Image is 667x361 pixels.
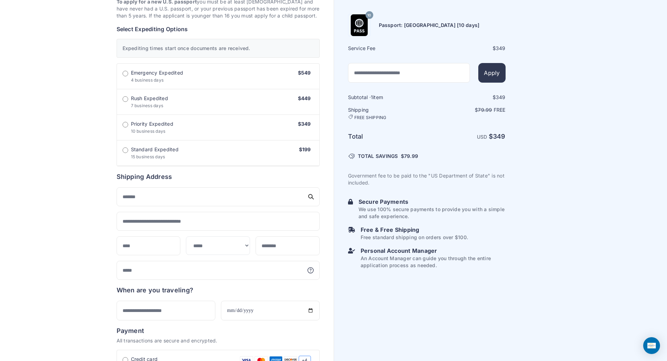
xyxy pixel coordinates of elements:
[348,132,426,141] h6: Total
[371,94,373,100] span: 1
[428,94,506,101] div: $
[379,22,480,29] h6: Passport: [GEOGRAPHIC_DATA] [10 days]
[131,120,173,127] span: Priority Expedited
[131,103,164,108] span: 7 business days
[307,267,314,274] svg: More information
[348,14,370,36] img: Product Name
[361,234,468,241] p: Free standard shipping on orders over $100.
[477,134,487,140] span: USD
[117,337,320,344] p: All transactions are secure and encrypted.
[361,247,506,255] h6: Personal Account Manager
[478,107,492,113] span: 79.99
[298,121,311,127] span: $349
[131,69,183,76] span: Emergency Expedited
[496,94,506,100] span: 349
[131,129,166,134] span: 10 business days
[131,95,168,102] span: Rush Expedited
[489,133,506,140] strong: $
[367,11,371,20] span: 10
[493,133,506,140] span: 349
[428,106,506,113] p: $
[359,197,506,206] h6: Secure Payments
[348,94,426,101] h6: Subtotal · item
[348,172,506,186] p: Government fee to be paid to the "US Department of State" is not included.
[428,45,506,52] div: $
[117,285,194,295] h6: When are you traveling?
[478,63,505,83] button: Apply
[298,70,311,76] span: $549
[361,255,506,269] p: An Account Manager can guide you through the entire application process as needed.
[358,153,398,160] span: TOTAL SAVINGS
[494,107,506,113] span: Free
[117,25,320,33] h6: Select Expediting Options
[348,106,426,120] h6: Shipping
[131,154,165,159] span: 15 business days
[299,146,311,152] span: $199
[354,115,387,120] span: FREE SHIPPING
[496,45,506,51] span: 349
[361,225,468,234] h6: Free & Free Shipping
[348,45,426,52] h6: Service Fee
[298,95,311,101] span: $449
[117,39,320,58] div: Expediting times start once documents are received.
[117,172,320,182] h6: Shipping Address
[404,153,418,159] span: 79.99
[131,77,164,83] span: 4 business days
[131,146,179,153] span: Standard Expedited
[359,206,506,220] p: We use 100% secure payments to provide you with a simple and safe experience.
[643,337,660,354] div: Open Intercom Messenger
[117,326,320,336] h6: Payment
[401,153,418,160] span: $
